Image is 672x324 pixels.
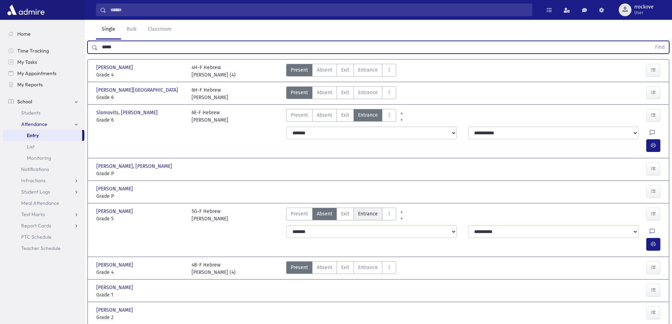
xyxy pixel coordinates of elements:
[192,109,228,124] div: 6E-F Hebrew [PERSON_NAME]
[96,284,134,291] span: [PERSON_NAME]
[358,66,378,74] span: Entrance
[21,110,41,116] span: Students
[3,118,84,130] a: Attendance
[286,86,396,101] div: AttTypes
[96,170,184,177] span: Grade P
[3,152,84,164] a: Monitoring
[96,94,184,101] span: Grade 6
[21,200,59,206] span: Meal Attendance
[3,107,84,118] a: Students
[3,45,84,56] a: Time Tracking
[291,111,308,119] span: Present
[3,68,84,79] a: My Appointments
[341,111,349,119] span: Exit
[651,41,669,53] button: Find
[341,264,349,271] span: Exit
[291,264,308,271] span: Present
[3,243,84,254] a: Teacher Schedule
[96,163,174,170] span: [PERSON_NAME], [PERSON_NAME]
[96,192,184,200] span: Grade P
[192,208,228,222] div: 5G-F Hebrew [PERSON_NAME]
[21,234,52,240] span: PTC Schedule
[341,66,349,74] span: Exit
[17,59,37,65] span: My Tasks
[96,71,184,79] span: Grade 4
[3,197,84,209] a: Meal Attendance
[27,143,35,150] span: List
[317,210,332,218] span: Absent
[3,56,84,68] a: My Tasks
[96,116,184,124] span: Grade 6
[3,186,84,197] a: Student Logs
[3,220,84,231] a: Report Cards
[634,10,654,16] span: User
[286,109,396,124] div: AttTypes
[17,70,56,77] span: My Appointments
[3,130,82,141] a: Entry
[3,209,84,220] a: Test Marks
[634,4,654,10] span: rrockove
[21,177,46,184] span: Infractions
[17,98,32,105] span: School
[286,261,396,276] div: AttTypes
[96,185,134,192] span: [PERSON_NAME]
[106,4,532,16] input: Search
[317,89,332,96] span: Absent
[192,261,236,276] div: 4B-F Hebrew [PERSON_NAME] (4)
[3,164,84,175] a: Notifications
[17,31,31,37] span: Home
[286,64,396,79] div: AttTypes
[21,189,50,195] span: Student Logs
[358,111,378,119] span: Entrance
[291,66,308,74] span: Present
[27,155,51,161] span: Monitoring
[96,86,180,94] span: [PERSON_NAME][GEOGRAPHIC_DATA]
[317,111,332,119] span: Absent
[21,245,61,251] span: Teacher Schedule
[96,64,134,71] span: [PERSON_NAME]
[96,269,184,276] span: Grade 4
[341,89,349,96] span: Exit
[291,89,308,96] span: Present
[317,66,332,74] span: Absent
[291,210,308,218] span: Present
[3,231,84,243] a: PTC Schedule
[27,132,39,139] span: Entry
[3,175,84,186] a: Infractions
[192,64,236,79] div: 4H-F Hebrew [PERSON_NAME] (4)
[96,215,184,222] span: Grade 5
[358,210,378,218] span: Entrance
[3,96,84,107] a: School
[21,211,45,218] span: Test Marks
[21,166,49,172] span: Notifications
[317,264,332,271] span: Absent
[142,20,177,39] a: Classroom
[17,48,49,54] span: Time Tracking
[96,314,184,321] span: Grade 2
[96,208,134,215] span: [PERSON_NAME]
[341,210,349,218] span: Exit
[21,222,51,229] span: Report Cards
[96,109,159,116] span: Slomovits, [PERSON_NAME]
[3,28,84,39] a: Home
[96,306,134,314] span: [PERSON_NAME]
[3,79,84,90] a: My Reports
[96,291,184,299] span: Grade 1
[96,20,121,39] a: Single
[96,261,134,269] span: [PERSON_NAME]
[21,121,47,127] span: Attendance
[192,86,228,101] div: 6H-F Hebrew [PERSON_NAME]
[358,89,378,96] span: Entrance
[17,81,43,88] span: My Reports
[3,141,84,152] a: List
[6,3,46,17] img: AdmirePro
[121,20,142,39] a: Bulk
[286,208,396,222] div: AttTypes
[358,264,378,271] span: Entrance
